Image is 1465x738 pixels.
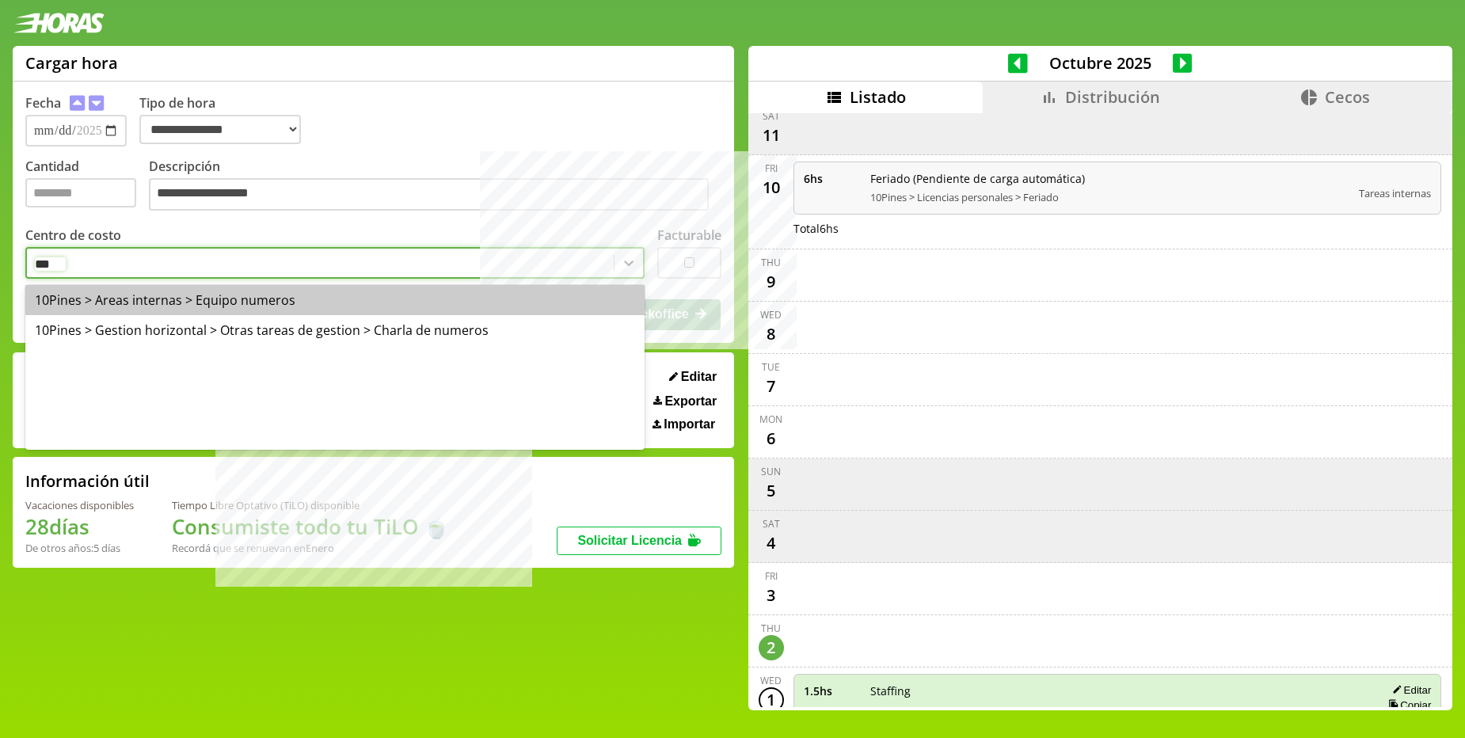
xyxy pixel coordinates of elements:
[25,178,136,207] input: Cantidad
[759,413,782,426] div: Mon
[172,498,449,512] div: Tiempo Libre Optativo (TiLO) disponible
[793,221,1442,236] div: Total 6 hs
[759,583,784,608] div: 3
[172,512,449,541] h1: Consumiste todo tu TiLO 🍵
[760,308,782,321] div: Wed
[870,171,1349,186] span: Feriado (Pendiente de carga automática)
[765,162,778,175] div: Fri
[13,13,105,33] img: logotipo
[664,369,721,385] button: Editar
[577,534,682,547] span: Solicitar Licencia
[761,622,781,635] div: Thu
[681,370,717,384] span: Editar
[1325,86,1370,108] span: Cecos
[804,683,859,698] span: 1.5 hs
[759,175,784,200] div: 10
[664,417,715,432] span: Importar
[759,123,784,148] div: 11
[850,86,906,108] span: Listado
[25,470,150,492] h2: Información útil
[149,178,709,211] textarea: Descripción
[557,527,721,555] button: Solicitar Licencia
[761,256,781,269] div: Thu
[25,315,645,345] div: 10Pines > Gestion horizontal > Otras tareas de gestion > Charla de numeros
[765,569,778,583] div: Fri
[25,498,134,512] div: Vacaciones disponibles
[1387,683,1431,697] button: Editar
[306,541,334,555] b: Enero
[759,531,784,556] div: 4
[25,285,645,315] div: 10Pines > Areas internas > Equipo numeros
[748,113,1452,708] div: scrollable content
[657,226,721,244] label: Facturable
[1383,698,1431,712] button: Copiar
[139,115,301,144] select: Tipo de hora
[149,158,721,215] label: Descripción
[759,426,784,451] div: 6
[25,541,134,555] div: De otros años: 5 días
[759,687,784,713] div: 1
[762,360,780,374] div: Tue
[664,394,717,409] span: Exportar
[25,226,121,244] label: Centro de costo
[759,321,784,347] div: 8
[172,541,449,555] div: Recordá que se renuevan en
[759,269,784,295] div: 9
[759,478,784,504] div: 5
[25,94,61,112] label: Fecha
[25,158,149,215] label: Cantidad
[1028,52,1173,74] span: Octubre 2025
[1359,186,1431,200] span: Tareas internas
[25,52,118,74] h1: Cargar hora
[759,635,784,660] div: 2
[804,171,859,186] span: 6 hs
[763,109,780,123] div: Sat
[870,683,1349,698] span: Staffing
[1065,86,1160,108] span: Distribución
[870,190,1349,204] span: 10Pines > Licencias personales > Feriado
[649,394,721,409] button: Exportar
[139,94,314,146] label: Tipo de hora
[25,512,134,541] h1: 28 días
[760,674,782,687] div: Wed
[759,374,784,399] div: 7
[763,517,780,531] div: Sat
[761,465,781,478] div: Sun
